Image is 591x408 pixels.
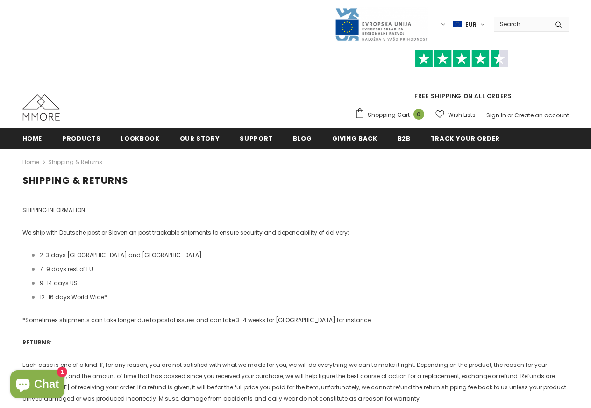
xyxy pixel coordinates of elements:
a: B2B [398,128,411,149]
input: Search Site [494,17,548,31]
p: Each case is one of a kind. If, for any reason, you are not satisfied with what we made for you, ... [22,359,569,404]
a: Our Story [180,128,220,149]
span: Shopping Cart [368,110,410,120]
iframe: Customer reviews powered by Trustpilot [355,67,569,92]
a: Giving back [332,128,377,149]
span: or [507,111,513,119]
span: Lookbook [121,134,159,143]
strong: RETURNS: [22,338,52,346]
span: Wish Lists [448,110,476,120]
a: support [240,128,273,149]
span: EUR [465,20,477,29]
a: Home [22,157,39,168]
li: 2-3 days [GEOGRAPHIC_DATA] and [GEOGRAPHIC_DATA] [32,250,569,261]
a: Products [62,128,100,149]
a: Lookbook [121,128,159,149]
span: Home [22,134,43,143]
a: Home [22,128,43,149]
span: Products [62,134,100,143]
span: support [240,134,273,143]
li: 9-14 days US [32,278,569,289]
span: B2B [398,134,411,143]
p: SHIPPING INFORMATION: [22,205,569,216]
img: MMORE Cases [22,94,60,121]
a: Shopping Cart 0 [355,108,429,122]
a: Blog [293,128,312,149]
p: *Sometimes shipments can take longer due to postal issues and can take 3-4 weeks for [GEOGRAPHIC_... [22,315,569,326]
a: Sign In [486,111,506,119]
a: Javni Razpis [335,20,428,28]
span: 0 [413,109,424,120]
a: Create an account [514,111,569,119]
span: Giving back [332,134,377,143]
span: Our Story [180,134,220,143]
img: Javni Razpis [335,7,428,42]
li: 12-16 days World Wide* [32,292,569,303]
inbox-online-store-chat: Shopify online store chat [7,370,67,401]
span: Track your order [431,134,500,143]
span: FREE SHIPPING ON ALL ORDERS [355,54,569,100]
a: Track your order [431,128,500,149]
img: Trust Pilot Stars [415,50,508,68]
li: 7-9 days rest of EU [32,264,569,275]
a: Wish Lists [435,107,476,123]
span: Shipping & Returns [22,174,128,187]
span: Blog [293,134,312,143]
p: We ship with Deutsche post or Slovenian post trackable shipments to ensure security and dependabi... [22,227,569,238]
span: Shipping & Returns [48,157,102,168]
